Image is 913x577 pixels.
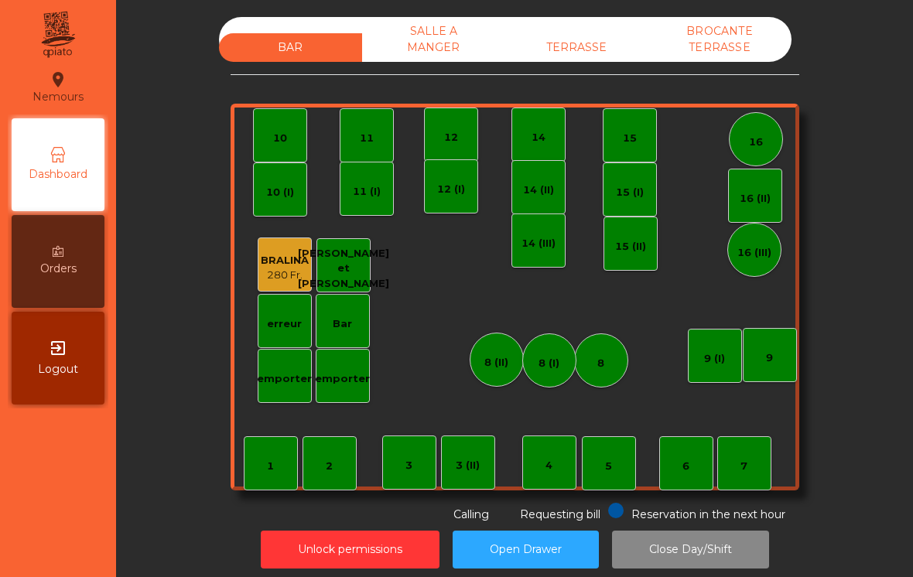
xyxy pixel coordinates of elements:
[266,185,294,200] div: 10 (I)
[605,459,612,474] div: 5
[740,459,747,474] div: 7
[539,356,559,371] div: 8 (I)
[261,268,309,283] div: 280 Fr.
[453,531,599,568] button: Open Drawer
[597,356,604,371] div: 8
[456,458,480,473] div: 3 (II)
[49,70,67,89] i: location_on
[616,185,644,200] div: 15 (I)
[437,182,465,197] div: 12 (I)
[740,191,771,207] div: 16 (II)
[682,459,689,474] div: 6
[521,236,556,251] div: 14 (III)
[766,350,773,366] div: 9
[40,261,77,277] span: Orders
[32,68,84,107] div: Nemours
[545,458,552,473] div: 4
[38,361,78,377] span: Logout
[623,131,637,146] div: 15
[532,130,545,145] div: 14
[737,245,771,261] div: 16 (III)
[453,507,489,521] span: Calling
[298,246,389,292] div: [PERSON_NAME] et [PERSON_NAME]
[749,135,763,150] div: 16
[333,316,352,332] div: Bar
[405,458,412,473] div: 3
[362,17,505,62] div: SALLE A MANGER
[267,316,302,332] div: erreur
[39,8,77,62] img: qpiato
[615,239,646,254] div: 15 (II)
[273,131,287,146] div: 10
[49,339,67,357] i: exit_to_app
[360,131,374,146] div: 11
[315,371,370,387] div: emporter
[612,531,769,568] button: Close Day/Shift
[267,459,274,474] div: 1
[257,371,312,387] div: emporter
[484,355,508,370] div: 8 (II)
[219,33,362,62] div: BAR
[353,184,381,200] div: 11 (I)
[631,507,785,521] span: Reservation in the next hour
[261,531,439,568] button: Unlock permissions
[523,183,554,198] div: 14 (II)
[444,130,458,145] div: 12
[704,351,725,367] div: 9 (I)
[648,17,792,62] div: BROCANTE TERRASSE
[326,459,333,474] div: 2
[261,253,309,268] div: BRALINA
[520,507,600,521] span: Requesting bill
[29,166,87,183] span: Dashboard
[505,33,648,62] div: TERRASSE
